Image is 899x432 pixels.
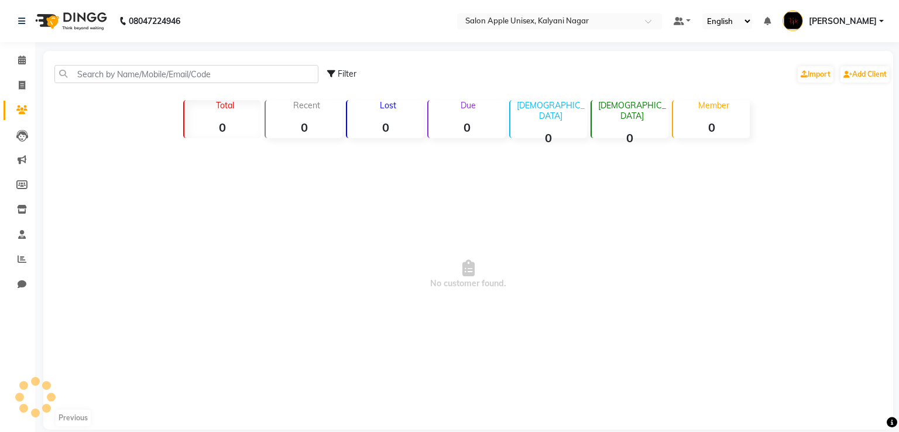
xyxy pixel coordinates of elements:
strong: 0 [592,131,668,145]
strong: 0 [347,120,424,135]
a: Add Client [840,66,890,83]
strong: 0 [673,120,750,135]
p: [DEMOGRAPHIC_DATA] [515,100,587,121]
strong: 0 [184,120,261,135]
span: Filter [338,68,356,79]
p: Due [431,100,505,111]
img: Savita HO [783,11,803,31]
span: No customer found. [43,143,893,406]
strong: 0 [428,120,505,135]
p: Member [678,100,750,111]
img: logo [30,5,110,37]
input: Search by Name/Mobile/Email/Code [54,65,318,83]
span: [PERSON_NAME] [809,15,877,28]
strong: 0 [266,120,342,135]
strong: 0 [510,131,587,145]
b: 08047224946 [129,5,180,37]
p: Recent [270,100,342,111]
p: [DEMOGRAPHIC_DATA] [596,100,668,121]
p: Total [189,100,261,111]
a: Import [798,66,833,83]
p: Lost [352,100,424,111]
